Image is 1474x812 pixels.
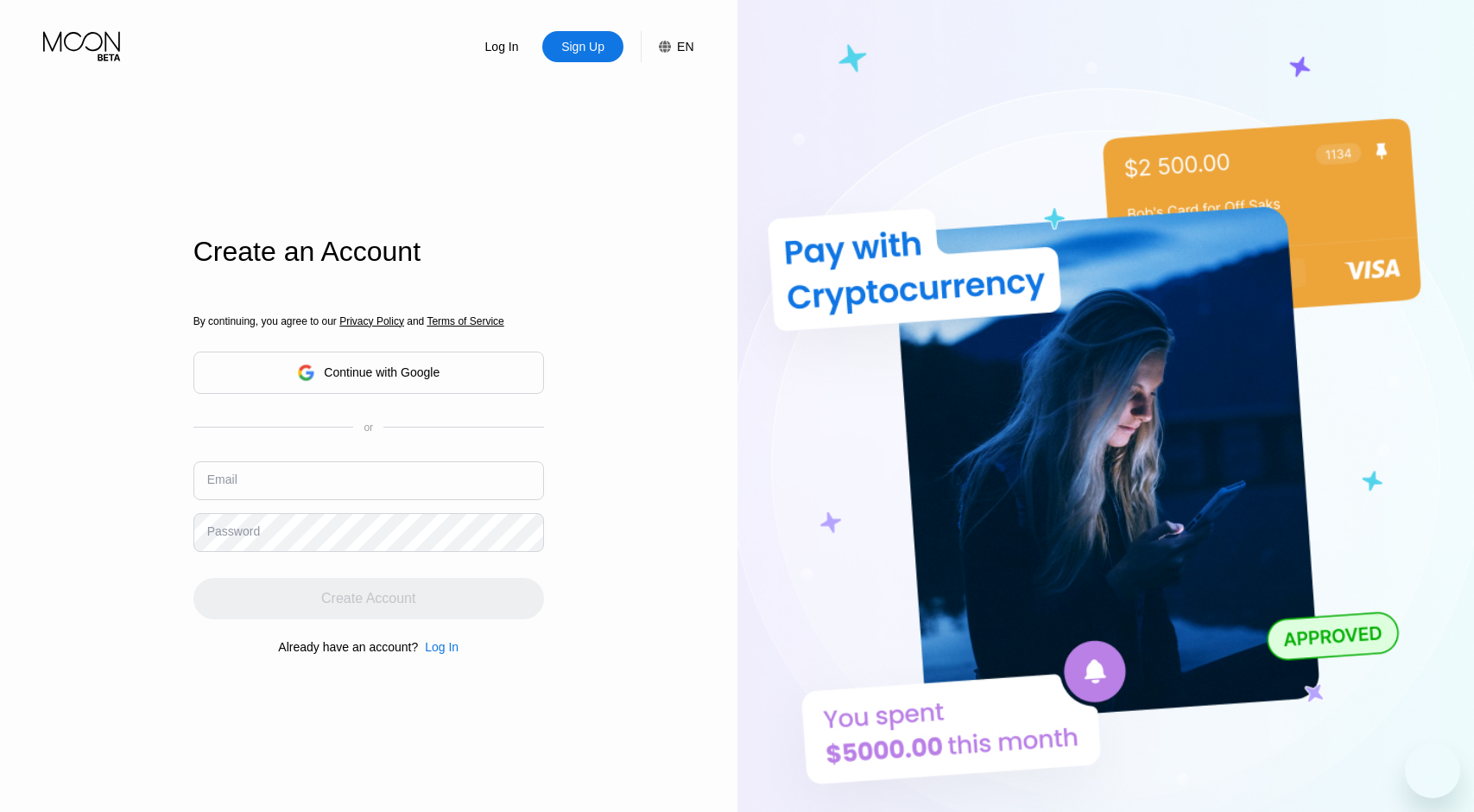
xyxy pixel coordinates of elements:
[207,473,237,486] div: Email
[560,38,606,55] div: Sign Up
[641,31,693,62] div: EN
[484,38,521,55] div: Log In
[364,422,373,434] div: or
[193,236,544,268] div: Create an Account
[193,315,544,327] div: By continuing, you agree to our
[193,352,544,394] div: Continue with Google
[324,365,440,379] div: Continue with Google
[425,640,459,654] div: Log In
[542,31,623,62] div: Sign Up
[677,40,693,54] div: EN
[427,315,503,327] span: Terms of Service
[1405,743,1460,798] iframe: Button to launch messaging window
[207,524,260,538] div: Password
[418,640,459,654] div: Log In
[278,640,418,654] div: Already have an account?
[339,315,404,327] span: Privacy Policy
[404,315,427,327] span: and
[461,31,542,62] div: Log In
